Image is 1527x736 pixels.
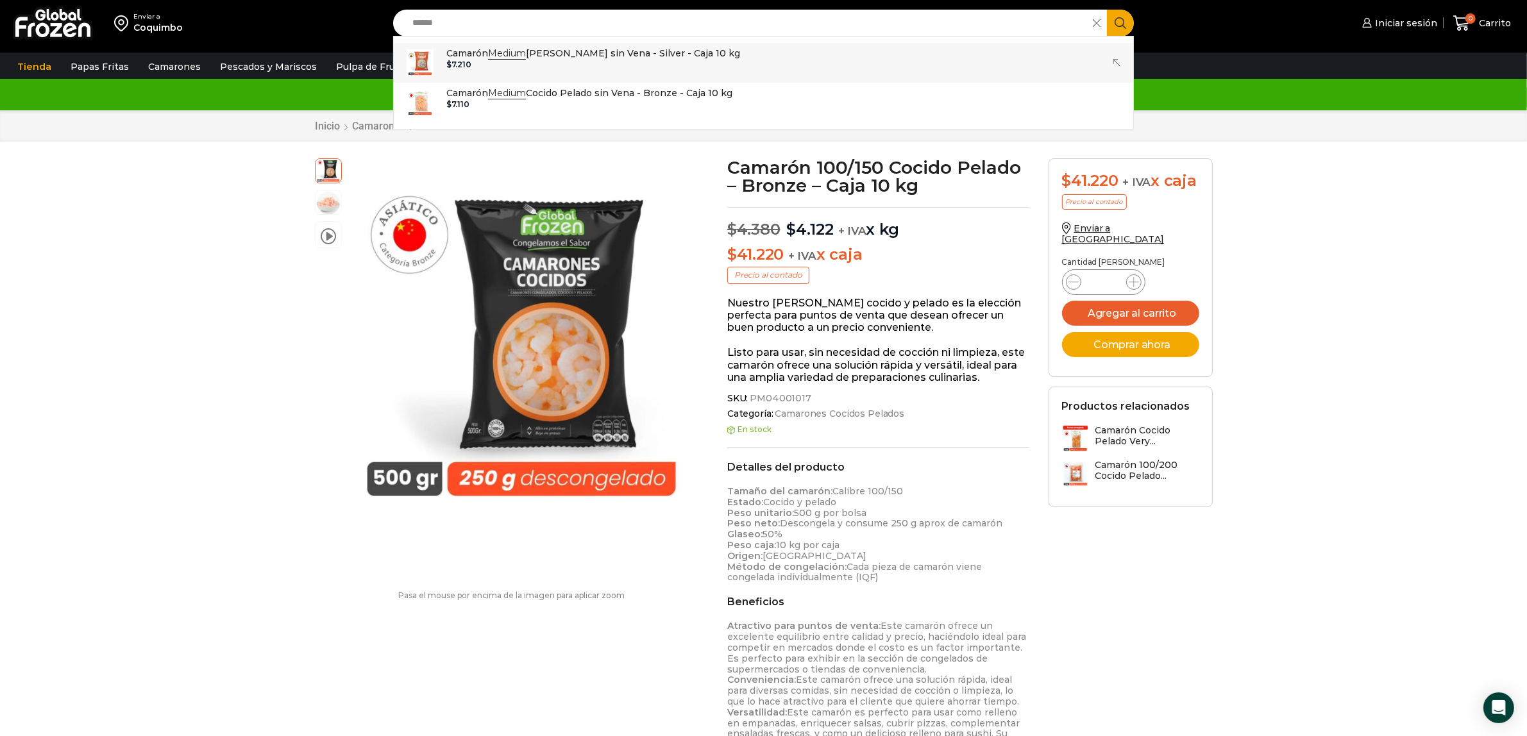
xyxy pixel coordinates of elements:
[1483,692,1514,723] div: Open Intercom Messenger
[64,54,135,79] a: Papas Fritas
[727,393,1029,404] span: SKU:
[727,596,1029,608] h2: Beneficios
[1062,171,1118,190] bdi: 41.220
[1450,8,1514,38] a: 0 Carrito
[727,245,784,263] bdi: 41.220
[133,21,183,34] div: Coquimbo
[727,220,737,238] span: $
[488,87,526,99] strong: Medium
[446,99,451,109] span: $
[727,246,1029,264] p: x caja
[727,707,787,718] strong: Versatilidad:
[727,539,776,551] strong: Peso caja:
[727,158,1029,194] h1: Camarón 100/150 Cocido Pelado – Bronze – Caja 10 kg
[727,620,881,631] strong: Atractivo para puntos de venta:
[1359,10,1437,36] a: Iniciar sesión
[727,550,763,562] strong: Origen:
[727,461,1029,473] h2: Detalles del producto
[727,346,1029,383] p: Listo para usar, sin necesidad de cocción ni limpieza, este camarón ofrece una solución rápida y ...
[727,485,832,497] strong: Tamaño del camarón:
[214,54,323,79] a: Pescados y Mariscos
[1062,194,1127,210] p: Precio al contado
[788,249,816,262] span: + IVA
[727,496,763,508] strong: Estado:
[11,54,58,79] a: Tienda
[142,54,207,79] a: Camarones
[1123,176,1151,188] span: + IVA
[727,220,780,238] bdi: 4.380
[1092,273,1116,291] input: Product quantity
[727,245,737,263] span: $
[1062,171,1072,190] span: $
[446,60,471,69] bdi: 7.210
[727,517,780,529] strong: Peso neto:
[1062,301,1199,326] button: Agregar al carrito
[316,190,341,216] span: 100-150
[315,120,341,132] a: Inicio
[1107,10,1134,37] button: Search button
[394,43,1134,83] a: CamarónMedium[PERSON_NAME] sin Vena - Silver - Caja 10 kg $7.210
[727,507,794,519] strong: Peso unitario:
[1062,258,1199,267] p: Cantidad [PERSON_NAME]
[330,54,416,79] a: Pulpa de Frutas
[1062,332,1199,357] button: Comprar ahora
[786,220,834,238] bdi: 4.122
[727,207,1029,239] p: x kg
[394,83,1134,122] a: CamarónMediumCocido Pelado sin Vena - Bronze - Caja 10 kg $7.110
[1476,17,1511,29] span: Carrito
[727,528,763,540] strong: Glaseo:
[727,674,796,685] strong: Conveniencia:
[315,120,551,132] nav: Breadcrumb
[773,408,905,419] a: Camarones Cocidos Pelados
[446,46,740,60] p: Camarón [PERSON_NAME] sin Vena - Silver - Caja 10 kg
[446,86,732,100] p: Camarón Cocido Pelado sin Vena - Bronze - Caja 10 kg
[114,12,133,34] img: address-field-icon.svg
[1062,425,1199,453] a: Camarón Cocido Pelado Very...
[133,12,183,21] div: Enviar a
[727,561,847,573] strong: Método de congelación:
[727,425,1029,434] p: En stock
[1062,460,1199,487] a: Camarón 100/200 Cocido Pelado...
[786,220,796,238] span: $
[352,120,407,132] a: Camarones
[1372,17,1437,29] span: Iniciar sesión
[727,408,1029,419] span: Categoría:
[315,591,709,600] p: Pasa el mouse por encima de la imagen para aplicar zoom
[727,297,1029,334] p: Nuestro [PERSON_NAME] cocido y pelado es la elección perfecta para puntos de venta que desean ofr...
[488,47,526,60] strong: Medium
[1465,13,1476,24] span: 0
[446,60,451,69] span: $
[748,393,811,404] span: PM04001017
[446,99,469,109] bdi: 7.110
[727,486,1029,583] p: Calibre 100/150 Cocido y pelado 500 g por bolsa Descongela y consume 250 g aprox de camarón 50% 1...
[1095,425,1199,447] h3: Camarón Cocido Pelado Very...
[316,157,341,183] span: Camarón 100/150 Cocido Pelado
[1095,460,1199,481] h3: Camarón 100/200 Cocido Pelado...
[838,224,866,237] span: + IVA
[1062,222,1165,245] a: Enviar a [GEOGRAPHIC_DATA]
[727,267,809,283] p: Precio al contado
[1062,400,1190,412] h2: Productos relacionados
[1062,172,1199,190] div: x caja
